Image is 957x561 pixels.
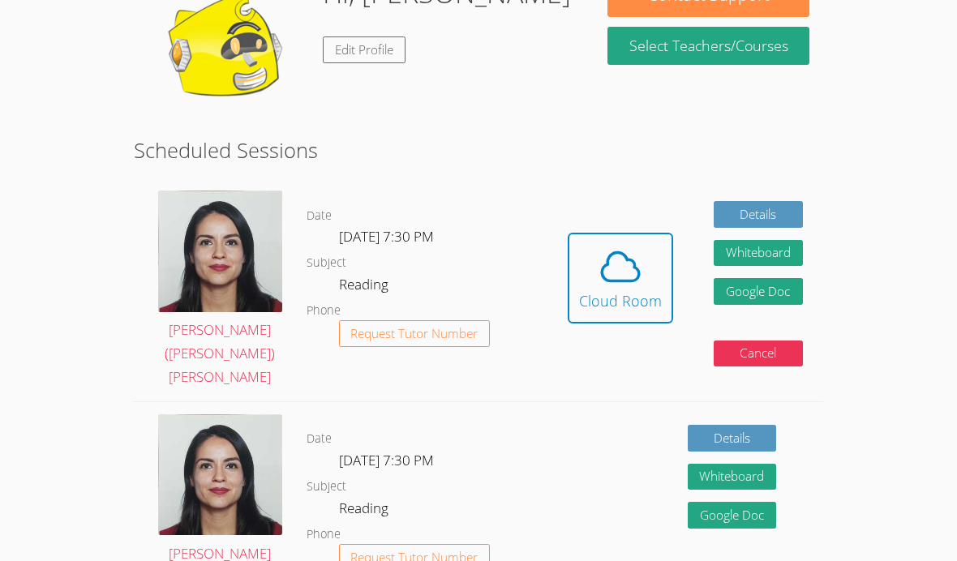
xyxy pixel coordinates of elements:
dt: Phone [307,301,341,321]
span: [DATE] 7:30 PM [339,227,434,246]
a: Google Doc [688,502,777,529]
div: Cloud Room [579,289,662,312]
dt: Subject [307,253,346,273]
dt: Phone [307,525,341,545]
a: Google Doc [714,278,803,305]
dt: Date [307,206,332,226]
span: [DATE] 7:30 PM [339,451,434,469]
dd: Reading [339,273,392,301]
dd: Reading [339,497,392,525]
dt: Date [307,429,332,449]
a: Details [688,425,777,452]
span: Request Tutor Number [350,328,478,340]
dt: Subject [307,477,346,497]
a: Details [714,201,803,228]
a: Select Teachers/Courses [607,27,809,65]
button: Cloud Room [568,233,673,323]
a: [PERSON_NAME] ([PERSON_NAME]) [PERSON_NAME] [158,191,281,389]
button: Whiteboard [714,240,803,267]
button: Request Tutor Number [339,320,491,347]
img: picture.jpeg [158,191,281,311]
h2: Scheduled Sessions [134,135,823,165]
button: Whiteboard [688,464,777,490]
img: picture.jpeg [158,414,281,535]
a: Edit Profile [323,36,406,63]
button: Cancel [714,340,803,367]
